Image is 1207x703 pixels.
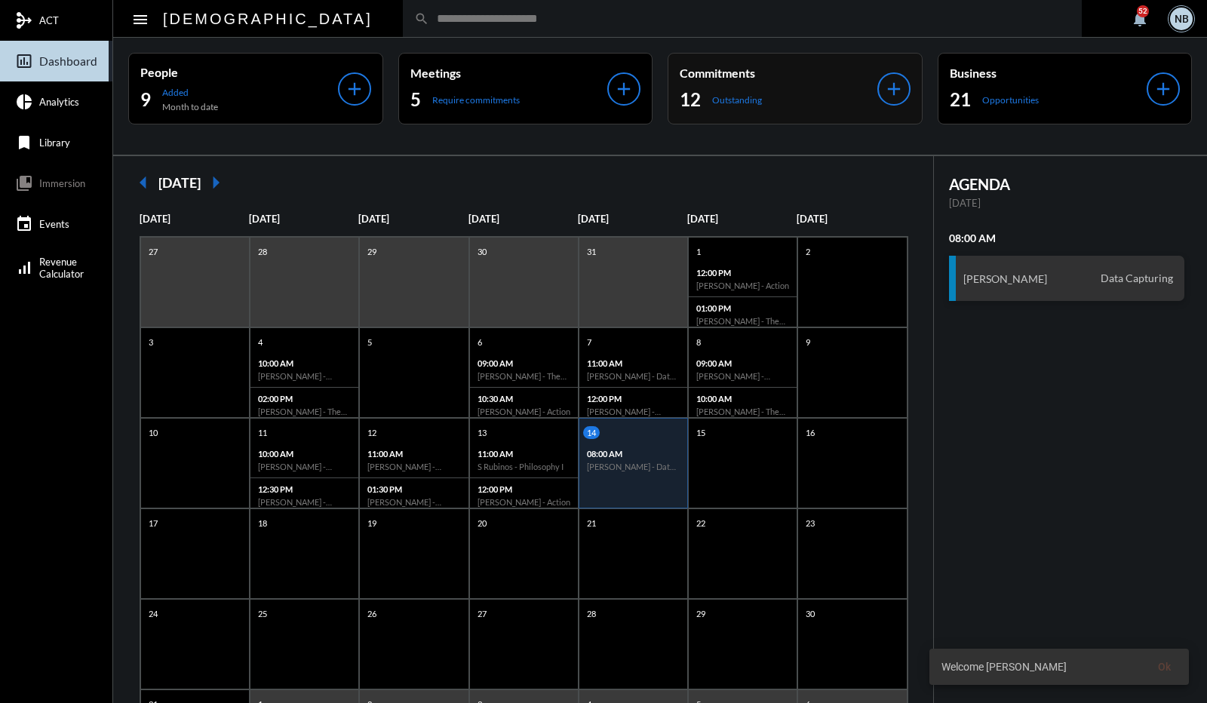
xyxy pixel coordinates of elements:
[696,303,789,313] p: 01:00 PM
[358,213,468,225] p: [DATE]
[474,517,490,530] p: 20
[15,215,33,233] mat-icon: event
[949,197,1185,209] p: [DATE]
[140,87,151,112] h2: 9
[125,4,155,34] button: Toggle sidenav
[254,607,271,620] p: 25
[15,134,33,152] mat-icon: bookmark
[258,394,351,404] p: 02:00 PM
[367,462,460,471] h6: [PERSON_NAME] - Philosophy I
[587,449,680,459] p: 08:00 AM
[39,137,70,149] span: Library
[474,426,490,439] p: 13
[258,449,351,459] p: 10:00 AM
[950,87,971,112] h2: 21
[145,426,161,439] p: 10
[258,462,351,471] h6: [PERSON_NAME] - Review
[693,336,705,348] p: 8
[802,336,814,348] p: 9
[39,14,59,26] span: ACT
[1146,653,1183,680] button: Ok
[802,607,818,620] p: 30
[883,78,904,100] mat-icon: add
[410,66,608,80] p: Meetings
[364,607,380,620] p: 26
[162,101,218,112] p: Month to date
[949,232,1185,244] h2: 08:00 AM
[128,167,158,198] mat-icon: arrow_left
[364,336,376,348] p: 5
[15,11,33,29] mat-icon: mediation
[414,11,429,26] mat-icon: search
[478,371,570,381] h6: [PERSON_NAME] - The Philosophy
[587,371,680,381] h6: [PERSON_NAME] - Data Capturing
[696,268,789,278] p: 12:00 PM
[950,66,1147,80] p: Business
[15,259,33,277] mat-icon: signal_cellular_alt
[587,407,680,416] h6: [PERSON_NAME] - Investment
[39,54,97,68] span: Dashboard
[258,484,351,494] p: 12:30 PM
[693,245,705,258] p: 1
[367,497,460,507] h6: [PERSON_NAME] - Philosophy I
[802,245,814,258] p: 2
[696,407,789,416] h6: [PERSON_NAME] - The Philosophy
[254,336,266,348] p: 4
[478,358,570,368] p: 09:00 AM
[478,449,570,459] p: 11:00 AM
[254,517,271,530] p: 18
[158,174,201,191] h2: [DATE]
[680,66,877,80] p: Commitments
[583,336,595,348] p: 7
[1137,5,1149,17] div: 52
[15,174,33,192] mat-icon: collections_bookmark
[693,517,709,530] p: 22
[145,607,161,620] p: 24
[696,358,789,368] p: 09:00 AM
[474,336,486,348] p: 6
[1158,661,1171,673] span: Ok
[587,462,680,471] h6: [PERSON_NAME] - Data Capturing
[344,78,365,100] mat-icon: add
[1170,8,1193,30] div: NB
[587,358,680,368] p: 11:00 AM
[696,394,789,404] p: 10:00 AM
[478,497,570,507] h6: [PERSON_NAME] - Action
[583,245,600,258] p: 31
[468,213,578,225] p: [DATE]
[587,394,680,404] p: 12:00 PM
[367,449,460,459] p: 11:00 AM
[254,245,271,258] p: 28
[712,94,762,106] p: Outstanding
[1153,78,1174,100] mat-icon: add
[797,213,906,225] p: [DATE]
[1097,272,1177,285] span: Data Capturing
[145,336,157,348] p: 3
[432,94,520,106] p: Require commitments
[802,517,818,530] p: 23
[583,517,600,530] p: 21
[1131,10,1149,28] mat-icon: notifications
[693,426,709,439] p: 15
[583,426,600,439] p: 14
[364,517,380,530] p: 19
[410,87,421,112] h2: 5
[364,245,380,258] p: 29
[696,316,789,326] h6: [PERSON_NAME] - The Philosophy
[963,272,1047,285] h3: [PERSON_NAME]
[39,96,79,108] span: Analytics
[131,11,149,29] mat-icon: Side nav toggle icon
[39,256,84,280] span: Revenue Calculator
[145,245,161,258] p: 27
[258,497,351,507] h6: [PERSON_NAME] - Retirement Doctrine I
[258,407,351,416] h6: [PERSON_NAME] - The Philosophy
[39,218,69,230] span: Events
[478,484,570,494] p: 12:00 PM
[693,607,709,620] p: 29
[982,94,1039,106] p: Opportunities
[163,7,373,31] h2: [DEMOGRAPHIC_DATA]
[258,358,351,368] p: 10:00 AM
[254,426,271,439] p: 11
[696,281,789,290] h6: [PERSON_NAME] - Action
[478,407,570,416] h6: [PERSON_NAME] - Action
